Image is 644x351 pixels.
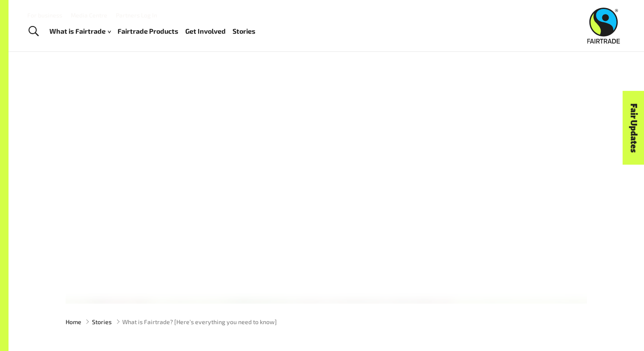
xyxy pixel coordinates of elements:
[49,25,111,38] a: What is Fairtrade
[66,317,81,326] a: Home
[587,8,620,44] img: Fairtrade Australia New Zealand logo
[92,317,112,326] a: Stories
[233,25,256,38] a: Stories
[116,12,157,19] a: Partners Log In
[71,12,107,19] a: Media Centre
[122,317,277,326] span: What is Fairtrade? [Here’s everything you need to know]
[23,21,44,42] a: Toggle Search
[27,12,62,19] a: For business
[185,25,226,38] a: Get Involved
[118,25,178,38] a: Fairtrade Products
